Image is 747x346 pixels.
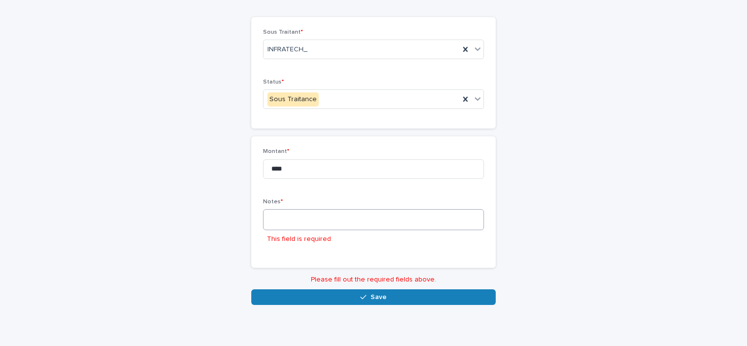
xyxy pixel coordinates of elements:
[267,92,319,107] div: Sous Traitance
[371,294,387,301] span: Save
[263,29,303,35] span: Sous Traitant
[263,79,284,85] span: Status
[267,234,331,244] p: This field is required
[263,149,289,154] span: Montant
[267,44,308,55] span: INFRATECH_
[251,289,496,305] button: Save
[251,276,496,284] p: Please fill out the required fields above.
[263,199,283,205] span: Notes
